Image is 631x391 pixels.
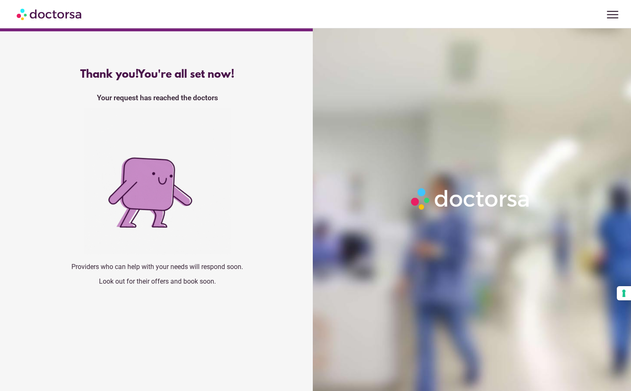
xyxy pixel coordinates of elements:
img: Logo-Doctorsa-trans-White-partial-flat.png [408,185,534,213]
div: Thank you! [20,69,294,81]
button: Your consent preferences for tracking technologies [617,286,631,300]
img: Doctorsa.com [17,5,83,23]
img: success [84,108,231,254]
p: Look out for their offers and book soon. [20,277,294,285]
p: Providers who can help with your needs will respond soon. [20,263,294,271]
strong: Your request has reached the doctors [97,94,218,102]
span: You're all set now! [138,69,234,81]
span: menu [605,7,621,23]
